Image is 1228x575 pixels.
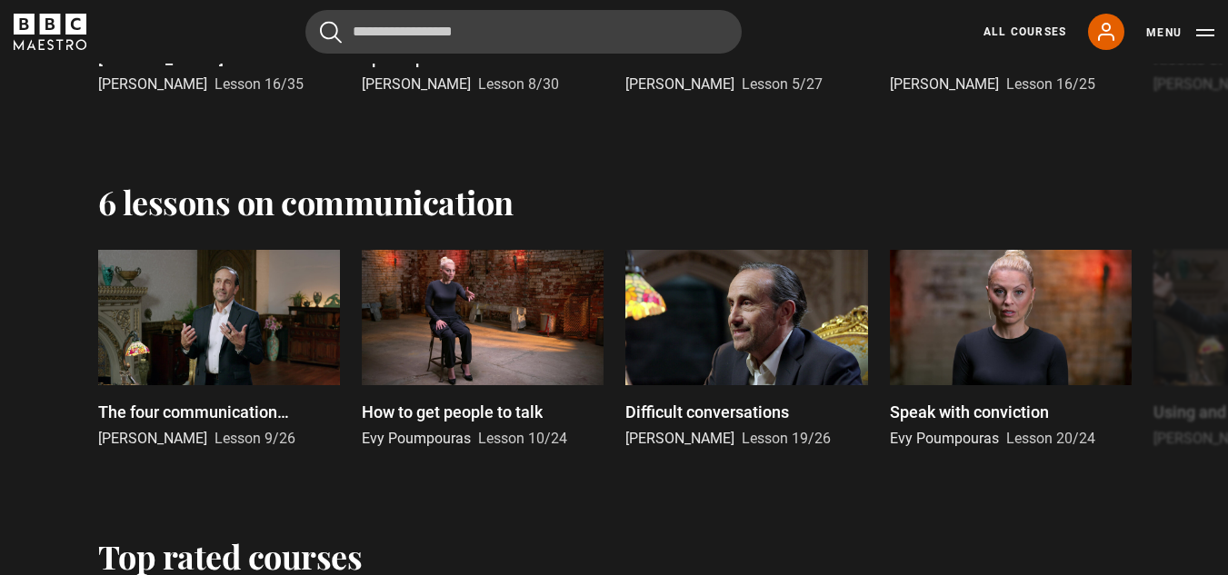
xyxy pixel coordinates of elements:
span: Lesson 10/24 [478,430,567,447]
span: Lesson 19/26 [742,430,831,447]
h2: 6 lessons on communication [98,183,514,221]
p: Speak with conviction [890,400,1049,424]
p: The four communication languages [98,400,340,424]
span: [PERSON_NAME] [890,75,999,93]
a: All Courses [983,24,1066,40]
button: Toggle navigation [1146,24,1214,42]
span: Lesson 9/26 [215,430,295,447]
a: How to get people to talk Evy Poumpouras Lesson 10/24 [362,250,604,451]
span: Lesson 16/25 [1006,75,1095,93]
span: Evy Poumpouras [362,430,471,447]
a: Difficult conversations [PERSON_NAME] Lesson 19/26 [625,250,867,451]
button: Submit the search query [320,21,342,44]
a: The four communication languages [PERSON_NAME] Lesson 9/26 [98,250,340,451]
a: Speak with conviction Evy Poumpouras Lesson 20/24 [890,250,1132,451]
span: Evy Poumpouras [890,430,999,447]
span: [PERSON_NAME] [98,75,207,93]
span: Lesson 8/30 [478,75,559,93]
span: [PERSON_NAME] [625,75,734,93]
h2: Top rated courses [98,537,363,575]
p: How to get people to talk [362,400,543,424]
p: Difficult conversations [625,400,789,424]
input: Search [305,10,742,54]
svg: BBC Maestro [14,14,86,50]
span: [PERSON_NAME] [362,75,471,93]
span: Lesson 16/35 [215,75,304,93]
span: Lesson 20/24 [1006,430,1095,447]
span: [PERSON_NAME] [98,430,207,447]
span: [PERSON_NAME] [625,430,734,447]
span: Lesson 5/27 [742,75,823,93]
